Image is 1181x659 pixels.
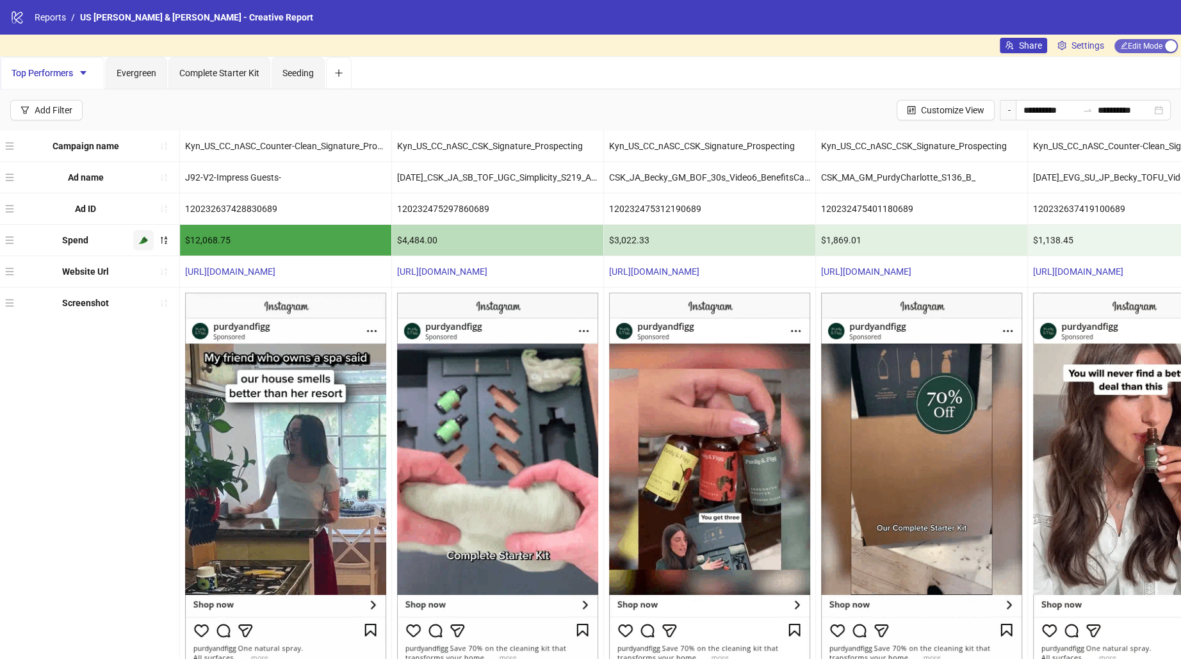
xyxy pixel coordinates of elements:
[392,225,603,256] div: $4,484.00
[334,69,343,77] span: plus
[179,68,259,78] span: Complete Starter Kit
[180,131,391,161] div: Kyn_US_CC_nASC_Counter-Clean_Signature_Prospecting
[1000,100,1016,120] div: -
[5,236,14,245] span: menu
[62,298,109,308] b: Screenshot
[159,204,168,213] span: sort-ascending
[907,106,916,115] span: control
[180,225,391,256] div: $12,068.75
[1082,105,1093,115] span: to
[159,298,168,307] span: sort-ascending
[159,267,168,276] span: sort-ascending
[159,236,168,245] span: sort-descending
[1000,38,1047,53] button: Share
[604,225,815,256] div: $3,022.33
[821,266,911,277] a: [URL][DOMAIN_NAME]
[392,131,603,161] div: Kyn_US_CC_nASC_CSK_Signature_Prospecting
[5,142,14,151] span: menu
[1057,41,1066,50] span: setting
[816,193,1027,224] div: 120232475401180689
[71,10,75,24] li: /
[159,142,168,151] span: sort-ascending
[392,162,603,193] div: [DATE]_CSK_JA_SB_TOF_UGC_Simplicity_S219_A_v1_
[185,266,275,277] a: [URL][DOMAIN_NAME]
[604,162,815,193] div: CSK_JA_Becky_GM_BOF_30s_Video6_BenefitsCallout_S1S1_C_
[897,100,995,120] button: Customize View
[5,136,17,156] div: menu
[75,204,96,214] b: Ad ID
[604,193,815,224] div: 120232475312190689
[282,68,314,78] span: Seeding
[5,167,17,188] div: menu
[62,266,109,277] b: Website Url
[326,57,352,89] button: Add tab
[816,225,1027,256] div: $1,869.01
[68,172,104,183] b: Ad name
[10,100,83,120] button: Add Filter
[159,173,168,182] span: sort-ascending
[32,10,69,24] a: Reports
[604,131,815,161] div: Kyn_US_CC_nASC_CSK_Signature_Prospecting
[5,293,17,313] div: menu
[5,199,17,219] div: menu
[117,68,156,78] span: Evergreen
[35,105,72,115] div: Add Filter
[79,69,88,77] span: caret-down
[5,230,17,250] div: menu
[180,193,391,224] div: 120232637428830689
[5,173,14,182] span: menu
[180,162,391,193] div: J92-V2-Impress Guests-
[921,105,984,115] span: Customize View
[5,267,14,276] span: menu
[1052,38,1109,53] a: Settings
[1071,38,1104,53] span: Settings
[139,236,148,245] span: highlight
[53,141,119,151] b: Campaign name
[1082,105,1093,115] span: swap-right
[816,131,1027,161] div: Kyn_US_CC_nASC_CSK_Signature_Prospecting
[1019,40,1042,51] span: Share
[397,266,487,277] a: [URL][DOMAIN_NAME]
[5,298,14,307] span: menu
[5,261,17,282] div: menu
[12,68,94,78] span: Top Performers
[20,106,29,115] span: filter
[5,204,14,213] span: menu
[392,193,603,224] div: 120232475297860689
[1033,266,1123,277] a: [URL][DOMAIN_NAME]
[80,12,313,22] span: US [PERSON_NAME] & [PERSON_NAME] - Creative Report
[609,266,699,277] a: [URL][DOMAIN_NAME]
[1005,41,1014,50] span: usergroup-add
[62,235,88,245] b: Spend
[816,162,1027,193] div: CSK_MA_GM_PurdyCharlotte_S136_B_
